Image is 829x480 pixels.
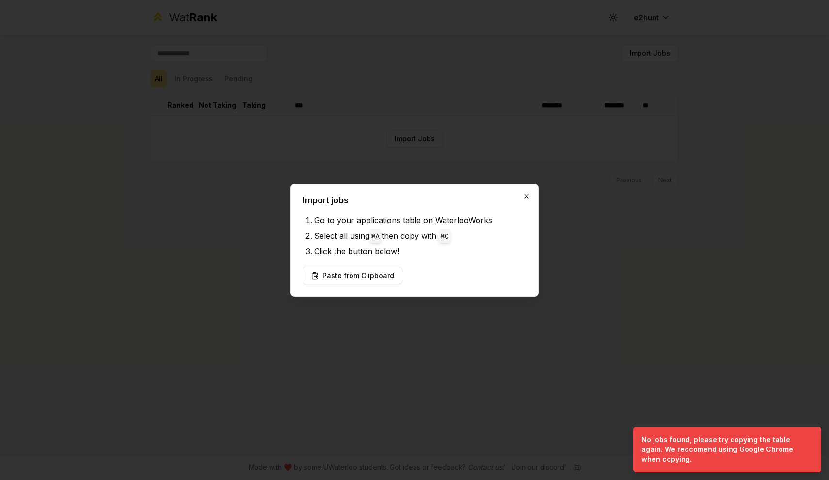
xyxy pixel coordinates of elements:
[435,215,492,225] a: WaterlooWorks
[371,233,380,241] code: ⌘ A
[303,196,526,205] h2: Import jobs
[641,435,809,464] div: No jobs found, please try copying the table again. We reccomend using Google Chrome when copying.
[314,213,526,228] li: Go to your applications table on
[314,244,526,259] li: Click the button below!
[303,267,402,284] button: Paste from Clipboard
[314,228,526,244] li: Select all using then copy with
[441,233,449,241] code: ⌘ C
